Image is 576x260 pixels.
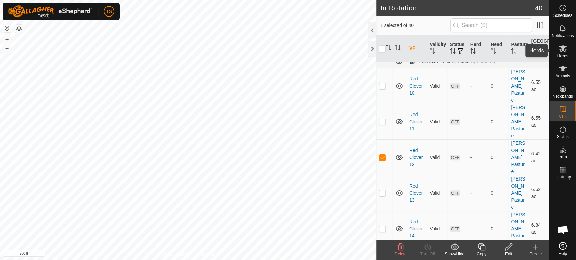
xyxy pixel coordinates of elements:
a: Contact Us [195,251,215,257]
p-sorticon: Activate to sort [470,49,476,55]
td: 6.55 ac [529,104,549,139]
a: Red Clover 11 [409,112,423,131]
span: Status [557,135,568,139]
span: OFF [450,83,460,89]
span: Notifications [552,34,574,38]
a: Privacy Policy [161,251,187,257]
th: Validity [427,35,447,62]
a: Help [549,239,576,258]
p-sorticon: Activate to sort [450,49,456,55]
span: 40 [535,3,542,13]
td: 6.84 ac [529,211,549,247]
a: [PERSON_NAME] Pasture [511,176,525,210]
td: Valid [427,211,447,247]
td: 6.55 ac [529,68,549,104]
a: Red Clover 10 [409,76,423,96]
div: Open chat [553,220,573,240]
th: Pasture [508,35,528,62]
td: 0 [488,175,508,211]
th: Head [488,35,508,62]
p-sorticon: Activate to sort [395,46,401,51]
p-sorticon: Activate to sort [430,49,435,55]
p-sorticon: Activate to sort [386,46,391,51]
th: [GEOGRAPHIC_DATA] Area [529,35,549,62]
td: 0 [488,139,508,175]
span: Animals [555,74,570,78]
span: Neckbands [552,94,573,98]
td: 6.42 ac [529,139,549,175]
div: Edit [495,251,522,257]
a: Red Clover 12 [409,148,423,167]
span: (67.56 ac) [474,59,495,64]
span: TS [106,8,112,15]
input: Search (S) [450,18,532,32]
span: Help [558,252,567,256]
button: Reset Map [3,24,11,32]
span: 1 selected of 40 [380,22,450,29]
div: Create [522,251,549,257]
p-sorticon: Activate to sort [511,49,516,55]
span: Infra [558,155,567,159]
span: Delete [395,252,407,256]
button: Map Layers [15,25,23,33]
td: Valid [427,104,447,139]
div: Show/Hide [441,251,468,257]
button: – [3,44,11,52]
div: - [470,154,485,161]
a: Red Clover 13 [409,183,423,203]
p-sorticon: Activate to sort [531,53,537,58]
span: Heatmap [554,175,571,179]
span: OFF [450,190,460,196]
td: 6.62 ac [529,175,549,211]
span: OFF [450,119,460,125]
a: Red Clover 14 [409,219,423,238]
p-sorticon: Activate to sort [491,49,496,55]
a: [PERSON_NAME] Pasture [511,212,525,246]
a: [PERSON_NAME] Pasture [511,69,525,103]
span: Herds [557,54,568,58]
span: VPs [559,115,566,119]
div: - [470,225,485,232]
th: VP [407,35,427,62]
td: Valid [427,175,447,211]
th: Herd [468,35,488,62]
td: 0 [488,104,508,139]
td: 0 [488,68,508,104]
span: OFF [450,155,460,160]
span: Schedules [553,13,572,18]
td: 0 [488,211,508,247]
th: Status [447,35,468,62]
div: Turn Off [414,251,441,257]
div: - [470,83,485,90]
a: [PERSON_NAME] Pasture [511,140,525,174]
td: Valid [427,68,447,104]
div: - [470,118,485,125]
td: Valid [427,139,447,175]
a: [PERSON_NAME] Pasture [511,105,525,138]
span: OFF [450,226,460,232]
div: Copy [468,251,495,257]
button: + [3,35,11,43]
h2: In Rotation [380,4,535,12]
img: Gallagher Logo [8,5,92,18]
div: - [470,190,485,197]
